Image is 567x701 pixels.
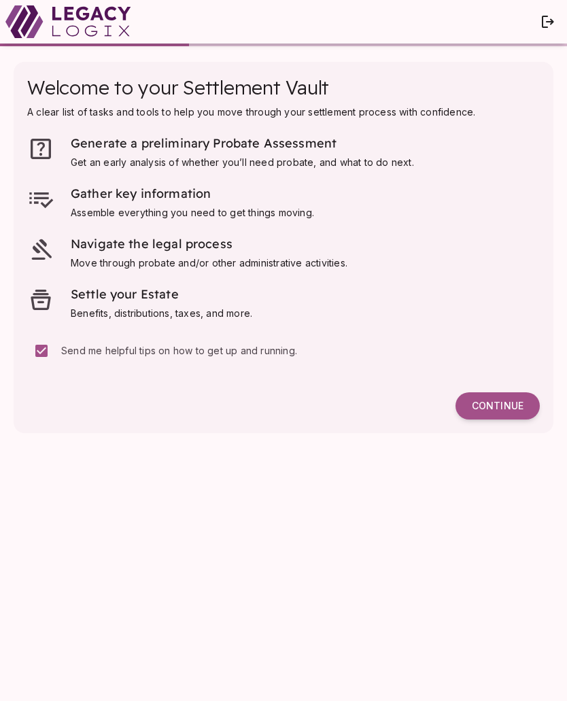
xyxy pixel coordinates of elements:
[456,392,540,420] button: Continue
[71,257,347,269] span: Move through probate and/or other administrative activities.
[71,186,211,201] span: Gather key information
[71,135,337,151] span: Generate a preliminary Probate Assessment
[61,345,297,356] span: Send me helpful tips on how to get up and running.
[71,236,233,252] span: Navigate the legal process
[71,207,314,218] span: Assemble everything you need to get things moving.
[71,307,252,319] span: Benefits, distributions, taxes, and more.
[71,156,414,168] span: Get an early analysis of whether you’ll need probate, and what to do next.
[27,75,329,99] span: Welcome to your Settlement Vault
[27,106,475,118] span: A clear list of tasks and tools to help you move through your settlement process with confidence.
[472,400,523,412] span: Continue
[71,286,179,302] span: Settle your Estate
